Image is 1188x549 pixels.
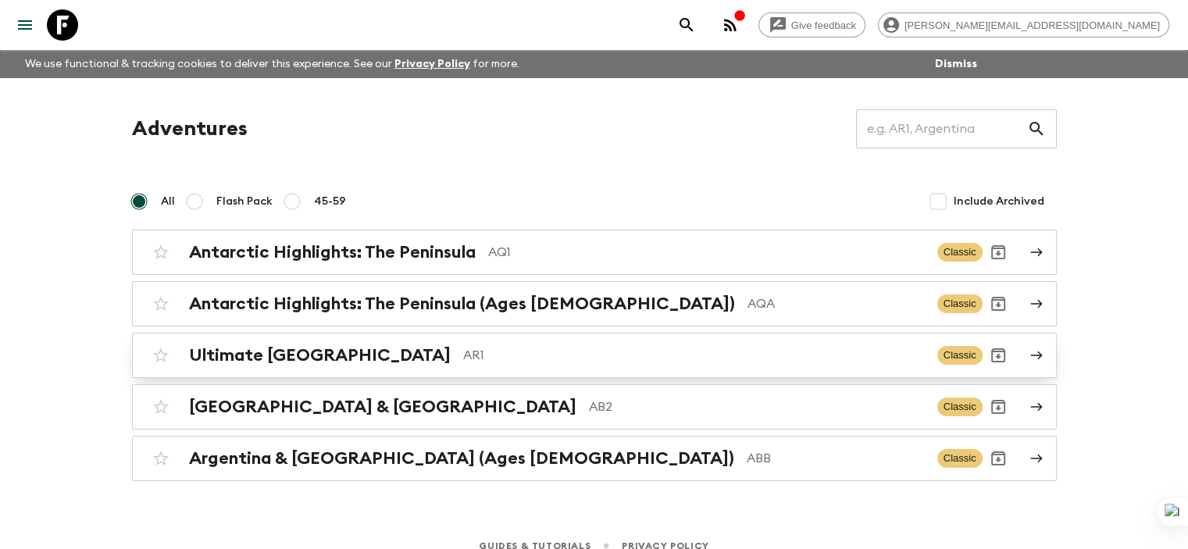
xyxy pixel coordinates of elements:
[9,9,41,41] button: menu
[896,20,1168,31] span: [PERSON_NAME][EMAIL_ADDRESS][DOMAIN_NAME]
[856,107,1027,151] input: e.g. AR1, Argentina
[189,448,734,469] h2: Argentina & [GEOGRAPHIC_DATA] (Ages [DEMOGRAPHIC_DATA])
[954,194,1044,209] span: Include Archived
[161,194,175,209] span: All
[189,242,476,262] h2: Antarctic Highlights: The Peninsula
[132,436,1057,481] a: Argentina & [GEOGRAPHIC_DATA] (Ages [DEMOGRAPHIC_DATA])ABBClassicArchive
[589,397,925,416] p: AB2
[937,346,983,365] span: Classic
[983,391,1014,422] button: Archive
[189,294,735,314] h2: Antarctic Highlights: The Peninsula (Ages [DEMOGRAPHIC_DATA])
[132,113,248,144] h1: Adventures
[488,243,925,262] p: AQ1
[132,281,1057,326] a: Antarctic Highlights: The Peninsula (Ages [DEMOGRAPHIC_DATA])AQAClassicArchive
[937,243,983,262] span: Classic
[931,53,981,75] button: Dismiss
[758,12,865,37] a: Give feedback
[189,397,576,417] h2: [GEOGRAPHIC_DATA] & [GEOGRAPHIC_DATA]
[937,397,983,416] span: Classic
[878,12,1169,37] div: [PERSON_NAME][EMAIL_ADDRESS][DOMAIN_NAME]
[747,449,925,468] p: ABB
[19,50,526,78] p: We use functional & tracking cookies to deliver this experience. See our for more.
[132,384,1057,430] a: [GEOGRAPHIC_DATA] & [GEOGRAPHIC_DATA]AB2ClassicArchive
[983,443,1014,474] button: Archive
[983,340,1014,371] button: Archive
[937,294,983,313] span: Classic
[314,194,346,209] span: 45-59
[671,9,702,41] button: search adventures
[394,59,470,70] a: Privacy Policy
[983,237,1014,268] button: Archive
[937,449,983,468] span: Classic
[132,230,1057,275] a: Antarctic Highlights: The PeninsulaAQ1ClassicArchive
[463,346,925,365] p: AR1
[747,294,925,313] p: AQA
[189,345,451,365] h2: Ultimate [GEOGRAPHIC_DATA]
[983,288,1014,319] button: Archive
[132,333,1057,378] a: Ultimate [GEOGRAPHIC_DATA]AR1ClassicArchive
[783,20,865,31] span: Give feedback
[216,194,273,209] span: Flash Pack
